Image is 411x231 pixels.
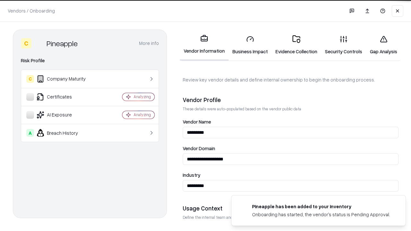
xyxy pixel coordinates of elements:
label: Vendor Name [183,119,398,124]
a: Evidence Collection [272,30,321,60]
div: Certificates [26,93,103,101]
div: Vendor Profile [183,96,398,104]
p: Define the internal team and reason for using this vendor. This helps assess business relevance a... [183,215,398,220]
label: Vendor Domain [183,146,398,151]
div: Pineapple has been added to your inventory [252,203,390,210]
p: Vendors / Onboarding [8,7,55,14]
div: Analyzing [134,94,151,99]
p: These details were auto-populated based on the vendor public data [183,106,398,112]
div: A [26,129,34,137]
a: Vendor Information [180,30,229,61]
div: Analyzing [134,112,151,117]
div: C [21,38,31,48]
div: C [26,75,34,83]
button: More info [139,38,159,49]
div: Onboarding has started, the vendor's status is Pending Approval. [252,211,390,218]
div: Company Maturity [26,75,103,83]
a: Security Controls [321,30,366,60]
p: Review key vendor details and define internal ownership to begin the onboarding process. [183,76,398,83]
div: Pineapple [47,38,78,48]
label: Industry [183,173,398,177]
img: Pineapple [34,38,44,48]
div: AI Exposure [26,111,103,119]
a: Business Impact [229,30,272,60]
div: Breach History [26,129,103,137]
img: pineappleenergy.com [239,203,247,211]
div: Usage Context [183,204,398,212]
a: Gap Analysis [366,30,401,60]
div: Risk Profile [21,57,159,64]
